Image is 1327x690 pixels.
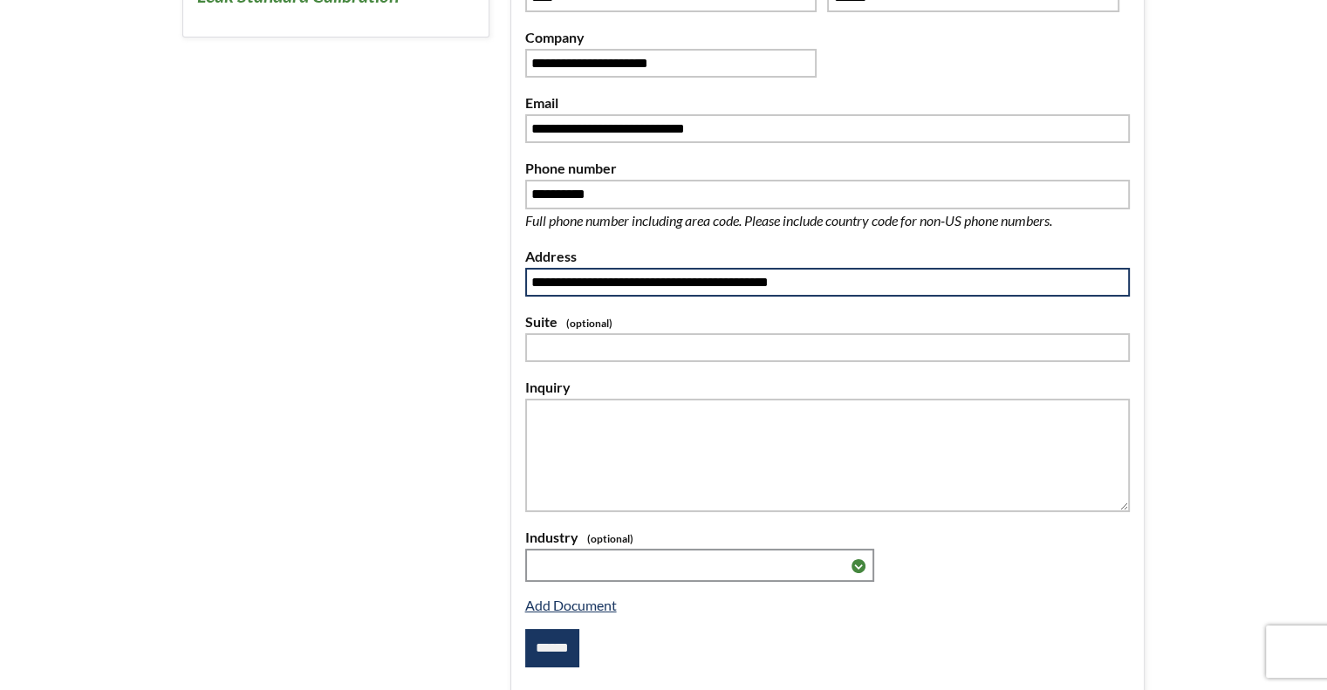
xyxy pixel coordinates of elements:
a: Add Document [525,597,617,613]
label: Suite [525,311,1131,333]
label: Inquiry [525,376,1131,399]
p: Full phone number including area code. Please include country code for non-US phone numbers. [525,209,1110,232]
label: Email [525,92,1131,114]
label: Company [525,26,817,49]
label: Phone number [525,157,1131,180]
label: Address [525,245,1131,268]
label: Industry [525,526,1131,549]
